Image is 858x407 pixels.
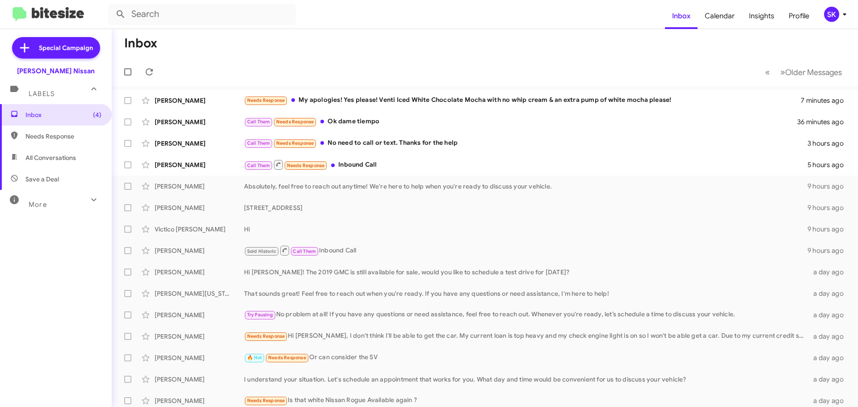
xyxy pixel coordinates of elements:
[244,138,808,148] div: No need to call or text. Thanks for the help
[244,117,797,127] div: Ok dame tiempo
[760,63,847,81] nav: Page navigation example
[808,268,851,277] div: a day ago
[247,163,270,168] span: Call Them
[155,268,244,277] div: [PERSON_NAME]
[276,140,314,146] span: Needs Response
[247,140,270,146] span: Call Them
[244,289,808,298] div: That sounds great! Feel free to reach out when you're ready. If you have any questions or need as...
[293,248,316,254] span: Call Them
[25,153,76,162] span: All Conversations
[698,3,742,29] a: Calendar
[797,117,851,126] div: 36 minutes ago
[808,332,851,341] div: a day ago
[268,355,306,361] span: Needs Response
[808,203,851,212] div: 9 hours ago
[824,7,839,22] div: SK
[808,225,851,234] div: 9 hours ago
[244,331,808,341] div: Hi [PERSON_NAME], I don't think I'll be able to get the car. My current loan is top heavy and my ...
[12,37,100,59] a: Special Campaign
[276,119,314,125] span: Needs Response
[247,97,285,103] span: Needs Response
[247,355,262,361] span: 🔥 Hot
[247,248,277,254] span: Sold Historic
[247,333,285,339] span: Needs Response
[808,396,851,405] div: a day ago
[155,310,244,319] div: [PERSON_NAME]
[155,160,244,169] div: [PERSON_NAME]
[155,225,244,234] div: Victico [PERSON_NAME]
[29,90,55,98] span: Labels
[244,352,808,363] div: Or can consider the SV
[816,7,848,22] button: SK
[808,160,851,169] div: 5 hours ago
[17,67,95,76] div: [PERSON_NAME] Nissan
[247,398,285,403] span: Needs Response
[785,67,842,77] span: Older Messages
[247,312,273,318] span: Try Pausing
[244,159,808,170] div: Inbound Call
[25,175,59,184] span: Save a Deal
[801,96,851,105] div: 7 minutes ago
[247,119,270,125] span: Call Them
[244,268,808,277] div: Hi [PERSON_NAME]! The 2019 GMC is still available for sale, would you like to schedule a test dri...
[25,110,101,119] span: Inbox
[760,63,775,81] button: Previous
[155,289,244,298] div: [PERSON_NAME][US_STATE]
[765,67,770,78] span: «
[39,43,93,52] span: Special Campaign
[93,110,101,119] span: (4)
[155,203,244,212] div: [PERSON_NAME]
[808,246,851,255] div: 9 hours ago
[775,63,847,81] button: Next
[29,201,47,209] span: More
[665,3,698,29] a: Inbox
[155,353,244,362] div: [PERSON_NAME]
[808,353,851,362] div: a day ago
[124,36,157,50] h1: Inbox
[155,139,244,148] div: [PERSON_NAME]
[155,117,244,126] div: [PERSON_NAME]
[287,163,325,168] span: Needs Response
[155,182,244,191] div: [PERSON_NAME]
[244,225,808,234] div: Hi
[108,4,296,25] input: Search
[742,3,782,29] a: Insights
[808,182,851,191] div: 9 hours ago
[244,182,808,191] div: Absolutely, feel free to reach out anytime! We're here to help when you're ready to discuss your ...
[244,395,808,406] div: Is that white Nissan Rogue Available again ?
[25,132,101,141] span: Needs Response
[155,396,244,405] div: [PERSON_NAME]
[780,67,785,78] span: »
[782,3,816,29] a: Profile
[244,310,808,320] div: No problem at all! If you have any questions or need assistance, feel free to reach out. Whenever...
[808,310,851,319] div: a day ago
[808,289,851,298] div: a day ago
[808,139,851,148] div: 3 hours ago
[155,246,244,255] div: [PERSON_NAME]
[244,203,808,212] div: [STREET_ADDRESS]
[244,375,808,384] div: I understand your situation. Let's schedule an appointment that works for you. What day and time ...
[155,332,244,341] div: [PERSON_NAME]
[244,245,808,256] div: Inbound Call
[244,95,801,105] div: My apologies! Yes please! Venti Iced White Chocolate Mocha with no whip cream & an extra pump of ...
[808,375,851,384] div: a day ago
[155,375,244,384] div: [PERSON_NAME]
[155,96,244,105] div: [PERSON_NAME]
